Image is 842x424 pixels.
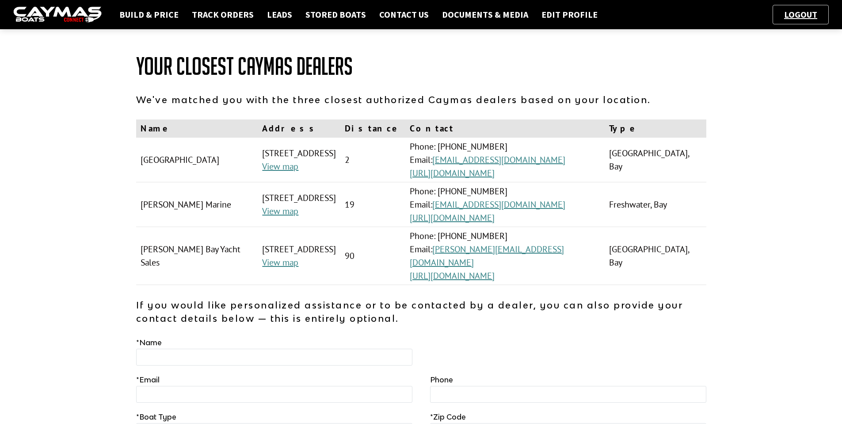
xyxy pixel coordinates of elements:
[405,227,605,285] td: Phone: [PHONE_NUMBER] Email:
[187,9,258,20] a: Track Orders
[605,227,706,285] td: [GEOGRAPHIC_DATA], Bay
[136,182,258,227] td: [PERSON_NAME] Marine
[136,227,258,285] td: [PERSON_NAME] Bay Yacht Sales
[410,167,495,179] a: [URL][DOMAIN_NAME]
[136,412,176,422] label: Boat Type
[375,9,433,20] a: Contact Us
[340,119,405,138] th: Distance
[262,161,298,172] a: View map
[430,374,453,385] label: Phone
[115,9,183,20] a: Build & Price
[258,227,340,285] td: [STREET_ADDRESS]
[438,9,533,20] a: Documents & Media
[258,182,340,227] td: [STREET_ADDRESS]
[432,154,565,166] a: [EMAIL_ADDRESS][DOMAIN_NAME]
[136,374,160,385] label: Email
[432,199,565,210] a: [EMAIL_ADDRESS][DOMAIN_NAME]
[301,9,370,20] a: Stored Boats
[136,53,706,80] h1: Your Closest Caymas Dealers
[405,182,605,227] td: Phone: [PHONE_NUMBER] Email:
[258,138,340,182] td: [STREET_ADDRESS]
[136,93,706,106] p: We've matched you with the three closest authorized Caymas dealers based on your location.
[405,119,605,138] th: Contact
[430,412,466,422] label: Zip Code
[537,9,602,20] a: Edit Profile
[410,270,495,281] a: [URL][DOMAIN_NAME]
[258,119,340,138] th: Address
[263,9,297,20] a: Leads
[136,138,258,182] td: [GEOGRAPHIC_DATA]
[780,9,822,20] a: Logout
[605,119,706,138] th: Type
[605,182,706,227] td: Freshwater, Bay
[136,119,258,138] th: Name
[340,138,405,182] td: 2
[410,243,564,268] a: [PERSON_NAME][EMAIL_ADDRESS][DOMAIN_NAME]
[262,257,298,268] a: View map
[136,337,162,348] label: Name
[410,212,495,224] a: [URL][DOMAIN_NAME]
[405,138,605,182] td: Phone: [PHONE_NUMBER] Email:
[605,138,706,182] td: [GEOGRAPHIC_DATA], Bay
[340,227,405,285] td: 90
[262,205,298,217] a: View map
[136,298,706,325] p: If you would like personalized assistance or to be contacted by a dealer, you can also provide yo...
[13,7,102,23] img: caymas-dealer-connect-2ed40d3bc7270c1d8d7ffb4b79bf05adc795679939227970def78ec6f6c03838.gif
[340,182,405,227] td: 19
